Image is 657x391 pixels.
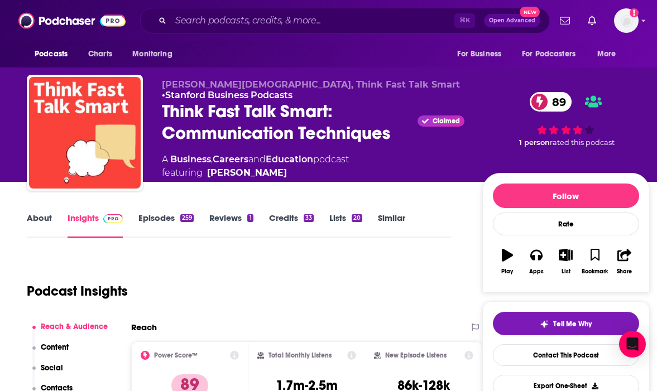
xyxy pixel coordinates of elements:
img: Think Fast Talk Smart: Communication Techniques [29,77,141,189]
div: 1 [247,214,253,222]
a: Credits33 [269,213,314,238]
img: Podchaser - Follow, Share and Rate Podcasts [18,10,126,31]
a: Show notifications dropdown [555,11,574,30]
div: Bookmark [582,268,608,275]
a: Lists20 [329,213,362,238]
button: Open AdvancedNew [484,14,540,27]
div: List [562,268,570,275]
a: Similar [378,213,405,238]
img: User Profile [614,8,639,33]
span: • [162,90,292,100]
div: Open Intercom Messenger [619,331,646,358]
button: Show profile menu [614,8,639,33]
button: open menu [27,44,82,65]
h2: Reach [131,322,157,332]
div: Rate [493,213,639,235]
div: Apps [529,268,544,275]
span: More [597,46,616,62]
span: [PERSON_NAME][DEMOGRAPHIC_DATA], Think Fast Talk Smart [162,79,460,90]
img: tell me why sparkle [540,320,549,329]
span: New [520,7,540,17]
div: Share [617,268,632,275]
div: Search podcasts, credits, & more... [140,8,550,33]
span: and [248,154,266,165]
a: Episodes259 [138,213,194,238]
span: 1 person [519,138,550,147]
span: Logged in as KatieC [614,8,639,33]
button: Bookmark [581,242,610,282]
button: tell me why sparkleTell Me Why [493,312,639,335]
span: featuring [162,166,349,180]
button: Reach & Audience [32,322,108,342]
button: open menu [124,44,186,65]
span: Podcasts [35,46,68,62]
button: Share [610,242,639,282]
div: 89 1 personrated this podcast [482,79,650,160]
a: Business [170,154,211,165]
span: Charts [88,46,112,62]
p: Social [41,363,63,373]
div: A podcast [162,153,349,180]
a: Reviews1 [209,213,253,238]
button: open menu [515,44,592,65]
a: Matt Abrahams [207,166,287,180]
button: Social [32,363,64,384]
input: Search podcasts, credits, & more... [171,12,454,30]
button: Apps [522,242,551,282]
span: Claimed [433,118,460,124]
a: Careers [213,154,248,165]
button: Follow [493,184,639,208]
h2: Total Monthly Listens [268,351,332,359]
button: Content [32,342,69,363]
span: For Business [457,46,501,62]
div: Play [501,268,513,275]
a: Contact This Podcast [493,344,639,366]
div: 259 [180,214,194,222]
p: Content [41,342,69,352]
h2: Power Score™ [154,351,198,359]
span: For Podcasters [522,46,576,62]
button: List [551,242,580,282]
h2: New Episode Listens [385,351,447,359]
span: Monitoring [132,46,172,62]
span: , [211,154,213,165]
button: Play [493,242,522,282]
span: Open Advanced [489,18,535,23]
svg: Add a profile image [630,8,639,17]
div: 33 [304,214,314,222]
a: Charts [81,44,119,65]
button: open menu [589,44,630,65]
img: Podchaser Pro [103,214,123,223]
div: 20 [352,214,362,222]
a: About [27,213,52,238]
h1: Podcast Insights [27,283,128,300]
a: InsightsPodchaser Pro [68,213,123,238]
span: Tell Me Why [553,320,592,329]
p: Reach & Audience [41,322,108,331]
a: Education [266,154,313,165]
button: open menu [449,44,515,65]
span: rated this podcast [550,138,615,147]
a: Stanford Business Podcasts [165,90,292,100]
span: 89 [541,92,572,112]
a: Show notifications dropdown [583,11,601,30]
a: 89 [530,92,572,112]
span: ⌘ K [454,13,475,28]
